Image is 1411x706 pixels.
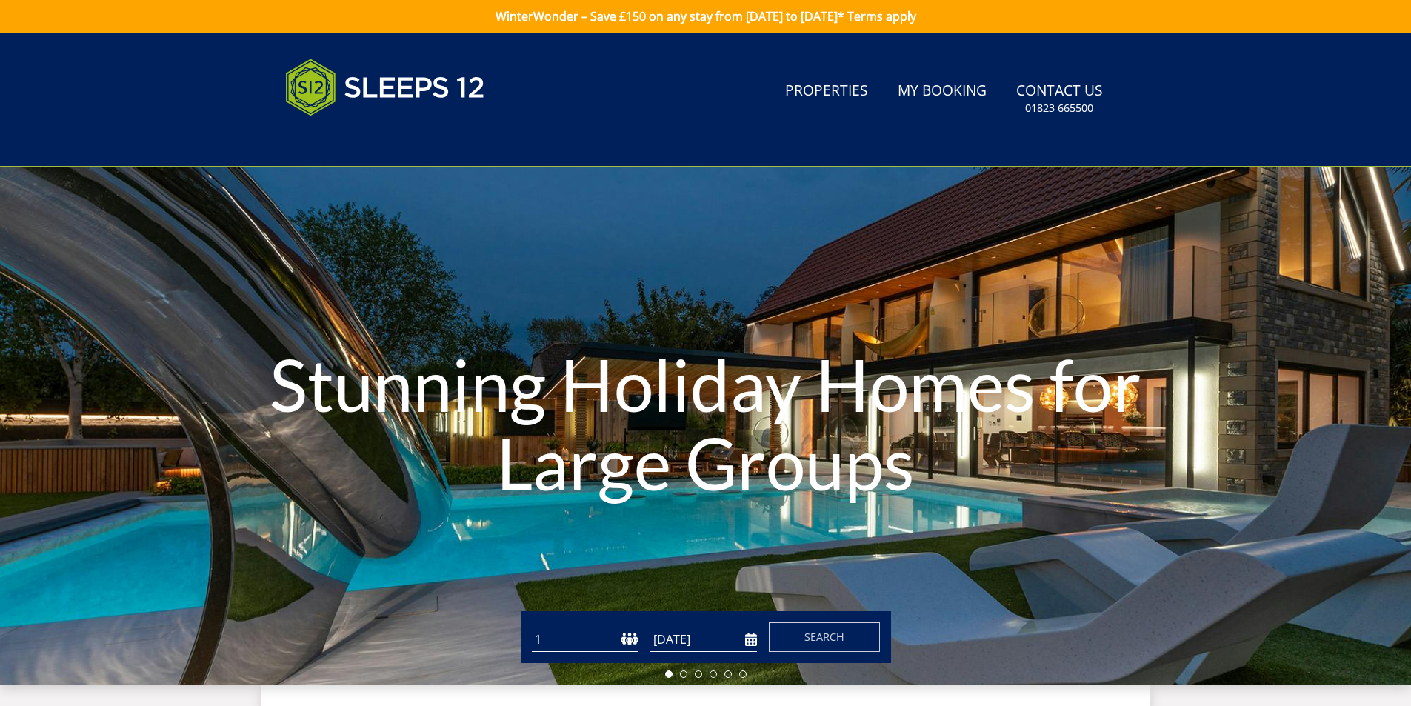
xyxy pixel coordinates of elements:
a: My Booking [892,75,993,108]
a: Contact Us01823 665500 [1010,75,1109,123]
iframe: Customer reviews powered by Trustpilot [278,133,433,146]
img: Sleeps 12 [285,50,485,124]
span: Search [804,630,844,644]
h1: Stunning Holiday Homes for Large Groups [212,316,1200,531]
button: Search [769,622,880,652]
small: 01823 665500 [1025,101,1093,116]
a: Properties [779,75,874,108]
input: Arrival Date [650,627,757,652]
